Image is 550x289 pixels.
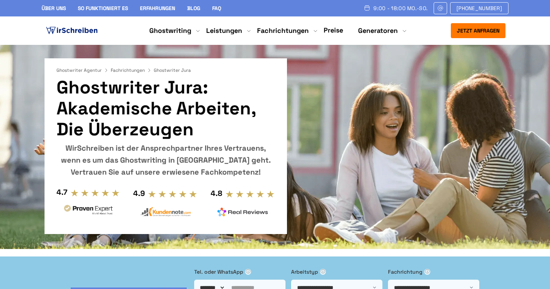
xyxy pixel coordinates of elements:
a: Fachrichtungen [257,26,309,35]
a: Generatoren [358,26,398,35]
img: Email [437,5,444,11]
img: provenexpert [63,204,114,218]
button: Jetzt anfragen [451,23,505,38]
div: 4.7 [56,186,67,198]
label: Arbeitstyp [291,268,382,276]
a: [PHONE_NUMBER] [450,2,508,14]
div: WirSchreiben ist der Ansprechpartner Ihres Vertrauens, wenn es um das Ghostwriting in [GEOGRAPHIC... [56,142,275,178]
span: ⓘ [320,269,326,275]
img: realreviews [217,207,268,216]
span: [PHONE_NUMBER] [456,5,502,11]
a: So funktioniert es [78,5,128,12]
span: ⓘ [424,269,430,275]
a: Blog [187,5,200,12]
div: 4.8 [211,187,222,199]
label: Tel. oder WhatsApp [194,268,285,276]
a: FAQ [212,5,221,12]
label: Fachrichtung [388,268,479,276]
a: Leistungen [206,26,242,35]
a: Ghostwriter Agentur [56,67,109,73]
a: Preise [324,26,343,34]
h1: Ghostwriter Jura: Akademische Arbeiten, die Überzeugen [56,77,275,140]
span: ⓘ [245,269,251,275]
a: Erfahrungen [140,5,175,12]
div: 4.9 [133,187,145,199]
img: stars [148,190,198,198]
img: logo ghostwriter-österreich [45,25,99,36]
img: stars [70,189,120,197]
img: Schedule [364,5,370,11]
span: 9:00 - 18:00 Mo.-So. [373,5,428,11]
img: stars [225,190,275,198]
span: Ghostwriter Jura [154,67,191,73]
a: Über uns [42,5,66,12]
img: kundennote [140,207,191,217]
a: Fachrichtungen [111,67,152,73]
a: Ghostwriting [149,26,191,35]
